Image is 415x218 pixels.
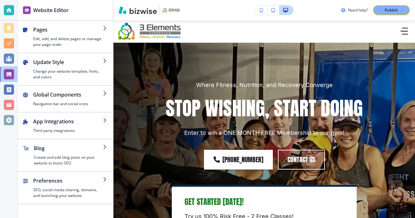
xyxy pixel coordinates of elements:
img: 3 Elements Lifestyle Gym [118,23,181,40]
h2: App Integrations [33,118,103,125]
button: Global ComponentsNavigation bar and social icons [18,86,113,112]
p: Enter to win a ONE MONTH FREE Membership to our gym! [184,129,344,137]
p: Where Fitness, Nutrition, and Recovery Converge [196,81,333,89]
button: Update StyleChange your website template, fonts, and colors [18,53,113,85]
button: BlogCreate and edit blog posts on your website to boost SEO [18,139,113,171]
button: App IntegrationsThird party integrations [18,113,113,139]
h2: Update Style [33,58,103,66]
button: Publish [373,5,410,15]
h4: Create and edit blog posts on your website to boost SEO [34,155,103,166]
h4: Change your website template, fonts, and colors [33,69,103,80]
span: Get Started [DATE]! [185,196,244,207]
img: editor icon [23,6,31,14]
h2: Blog [34,144,103,152]
h4: Third party integrations [33,128,103,134]
img: Bizwise Logo [119,6,157,14]
p: Publish [385,7,398,13]
h2: Global Components [33,91,103,98]
h2: Website Editor [33,6,69,14]
h2: Pages [33,26,103,33]
button: Toggle hamburger navigation menu [398,25,411,38]
h4: Navigation bar and social icons [33,101,103,107]
p: STOP WISHING, START DOING [166,96,363,121]
h3: Need help? [348,7,368,13]
img: Your Logo [163,8,180,13]
button: contact us [278,150,325,170]
h2: Preferences [33,177,103,185]
button: PreferencesSEO, social media sharing, domains, and launching your website. [18,172,113,204]
a: [PHONE_NUMBER] [204,150,273,170]
h4: Edit, add, and delete pages or manage your page order [33,36,103,47]
h4: SEO, social media sharing, domains, and launching your website. [33,187,103,199]
button: PagesEdit, add, and delete pages or manage your page order [18,21,113,53]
